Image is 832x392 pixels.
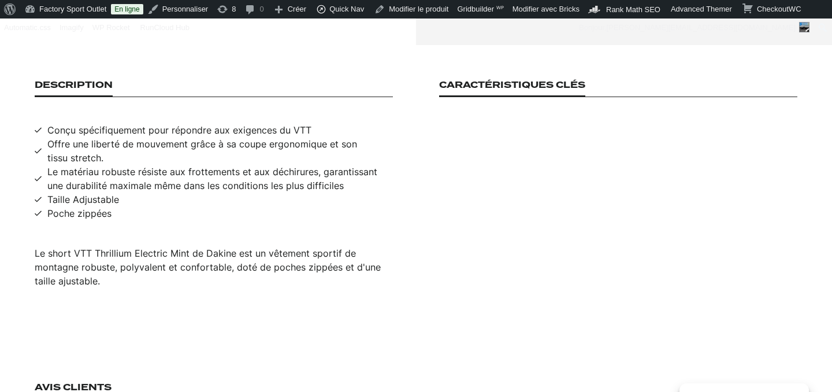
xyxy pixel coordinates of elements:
a: En ligne [111,4,143,14]
span: Rank Math SEO [606,5,660,14]
a: Imagify [55,19,88,37]
span: Le matériau robuste résiste aux frottements et aux déchirures, garantissant une durabilité maxima... [47,165,393,193]
p: Le short VTT Thrillium Electric Mint de Dakine est un vêtement sportif de montagne robuste, polyv... [35,246,393,288]
h3: Caractéristiques clés [439,80,585,97]
a: Bonjour, [575,19,814,37]
span: Poche zippées [47,206,112,220]
div: RunCloud Hub [135,19,195,37]
span: Taille Adjustable [47,193,119,206]
span: Conçu spécifiquement pour répondre aux exigences du VTT [47,123,311,137]
a: WP Rocket [88,19,135,37]
span: Offre une liberté de mouvement grâce à sa coupe ergonomique et son tissu stretch. [47,137,393,165]
span: [PERSON_NAME][EMAIL_ADDRESS][DOMAIN_NAME] [607,23,796,32]
h3: Description [35,80,113,97]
